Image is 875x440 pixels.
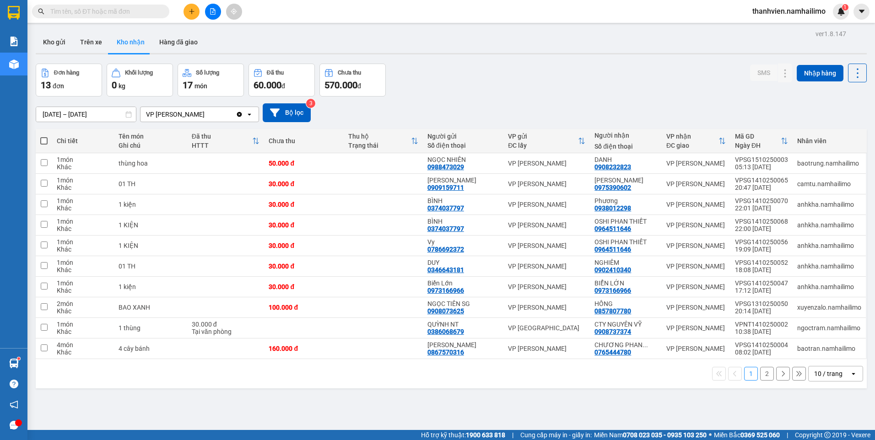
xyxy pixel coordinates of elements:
[344,129,423,153] th: Toggle SortBy
[306,99,315,108] sup: 3
[850,370,857,377] svg: open
[73,31,109,53] button: Trên xe
[735,246,788,253] div: 19:09 [DATE]
[594,163,631,171] div: 0908232823
[594,177,657,184] div: THÙY DUYÊN
[196,70,219,76] div: Số lượng
[338,70,361,76] div: Chưa thu
[750,64,778,81] button: SMS
[735,349,788,356] div: 08:02 [DATE]
[427,349,464,356] div: 0867570316
[744,367,758,381] button: 1
[281,82,285,90] span: đ
[112,80,117,91] span: 0
[594,307,631,315] div: 0857807780
[119,82,125,90] span: kg
[427,225,464,232] div: 0374037797
[735,279,788,287] div: VPSG1410250047
[735,218,788,225] div: VPSG1410250068
[858,7,866,16] span: caret-down
[508,221,585,229] div: VP [PERSON_NAME]
[189,8,195,15] span: plus
[512,430,513,440] span: |
[466,431,505,439] strong: 1900 633 818
[735,204,788,212] div: 22:01 [DATE]
[184,4,200,20] button: plus
[735,163,788,171] div: 05:13 [DATE]
[427,287,464,294] div: 0973166966
[520,430,592,440] span: Cung cấp máy in - giấy in:
[797,221,861,229] div: anhkha.namhailimo
[814,369,843,378] div: 10 / trang
[842,4,848,11] sup: 1
[797,65,843,81] button: Nhập hàng
[594,184,631,191] div: 0975390602
[248,64,315,97] button: Đã thu60.000đ
[797,324,861,332] div: ngoctram.namhailimo
[837,7,845,16] img: icon-new-feature
[594,341,657,349] div: CHƯƠNG PHAN THIẾT
[421,430,505,440] span: Hỗ trợ kỹ thuật:
[427,204,464,212] div: 0374037797
[50,6,158,16] input: Tìm tên, số ĐT hoặc mã đơn
[427,184,464,191] div: 0909159711
[666,324,726,332] div: VP [PERSON_NAME]
[594,266,631,274] div: 0902410340
[427,321,499,328] div: QUỲNH NT
[57,246,109,253] div: Khác
[57,225,109,232] div: Khác
[36,64,102,97] button: Đơn hàng13đơn
[666,160,726,167] div: VP [PERSON_NAME]
[246,111,253,118] svg: open
[666,345,726,352] div: VP [PERSON_NAME]
[594,132,657,139] div: Người nhận
[735,133,781,140] div: Mã GD
[797,283,861,290] div: anhkha.namhailimo
[508,201,585,208] div: VP [PERSON_NAME]
[594,238,657,246] div: OSHI PHAN THIẾT
[508,160,585,167] div: VP [PERSON_NAME]
[57,156,109,163] div: 1 món
[267,70,284,76] div: Đã thu
[119,221,182,229] div: 1 KIỆN
[9,359,19,368] img: warehouse-icon
[57,321,109,328] div: 1 món
[735,184,788,191] div: 20:47 [DATE]
[843,4,847,11] span: 1
[594,349,631,356] div: 0765444780
[41,80,51,91] span: 13
[797,201,861,208] div: anhkha.namhailimo
[348,133,411,140] div: Thu hộ
[119,283,182,290] div: 1 kiện
[192,321,260,328] div: 30.000 đ
[797,242,861,249] div: anhkha.namhailimo
[152,31,205,53] button: Hàng đã giao
[735,266,788,274] div: 18:08 [DATE]
[324,80,357,91] span: 570.000
[508,283,585,290] div: VP [PERSON_NAME]
[427,341,499,349] div: ANH SƠN
[594,279,657,287] div: BIỂN LỚN
[57,204,109,212] div: Khác
[269,283,339,290] div: 30.000 đ
[269,304,339,311] div: 100.000 đ
[119,133,182,140] div: Tên món
[10,421,18,429] span: message
[210,8,216,15] span: file-add
[508,263,585,270] div: VP [PERSON_NAME]
[666,201,726,208] div: VP [PERSON_NAME]
[205,4,221,20] button: file-add
[735,287,788,294] div: 17:12 [DATE]
[709,433,712,437] span: ⚪️
[508,180,585,188] div: VP [PERSON_NAME]
[735,238,788,246] div: VPSG1410250056
[54,70,79,76] div: Đơn hàng
[57,177,109,184] div: 1 món
[427,259,499,266] div: DUY
[740,431,780,439] strong: 0369 525 060
[594,321,657,328] div: CTY NGUYÊN VỸ
[662,129,730,153] th: Toggle SortBy
[57,137,109,145] div: Chi tiết
[787,430,788,440] span: |
[192,328,260,335] div: Tại văn phòng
